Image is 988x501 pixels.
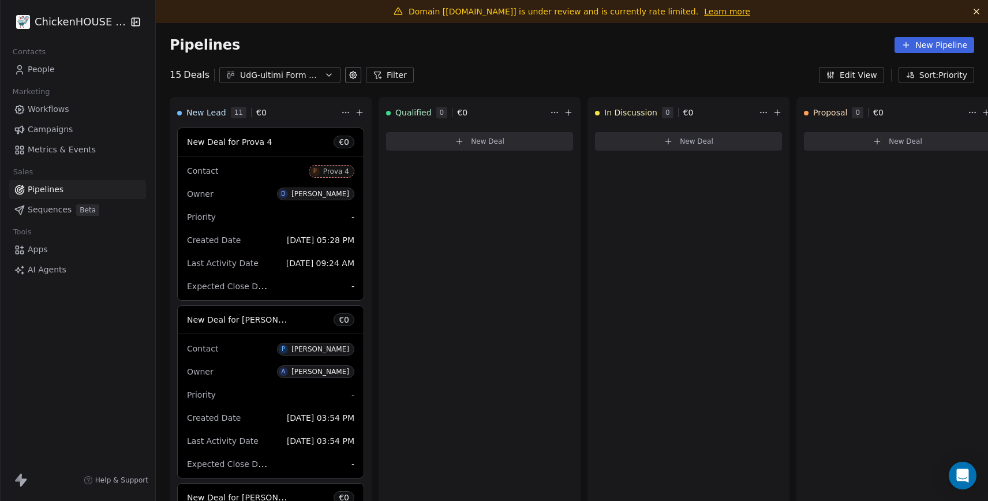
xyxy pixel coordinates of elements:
[187,137,272,147] span: New Deal for Prova 4
[187,166,218,175] span: Contact
[129,68,192,76] div: Keyword (traffico)
[804,98,965,128] div: Proposal0€0
[287,235,354,245] span: [DATE] 05:28 PM
[28,244,48,256] span: Apps
[28,103,69,115] span: Workflows
[386,132,573,151] button: New Deal
[187,259,259,268] span: Last Activity Date
[339,314,349,326] span: € 0
[187,436,259,446] span: Last Activity Date
[457,107,467,118] span: € 0
[187,344,218,353] span: Contact
[177,128,364,301] div: New Deal for Prova 4€0ContactPProva 4OwnerD[PERSON_NAME]Priority-Created Date[DATE] 05:28 PMLast ...
[680,137,713,146] span: New Deal
[95,476,148,485] span: Help & Support
[9,240,146,259] a: Apps
[852,107,863,118] span: 0
[323,167,349,175] div: Prova 4
[8,163,38,181] span: Sales
[14,12,123,32] button: ChickenHOUSE snc
[595,132,782,151] button: New Deal
[813,107,847,118] span: Proposal
[170,37,240,53] span: Pipelines
[187,458,271,469] span: Expected Close Date
[9,100,146,119] a: Workflows
[281,189,286,199] div: D
[819,67,884,83] button: Edit View
[16,15,30,29] img: 4.jpg
[187,367,214,376] span: Owner
[30,30,129,39] div: Dominio: [DOMAIN_NAME]
[184,68,209,82] span: Deals
[949,462,976,489] div: Open Intercom Messenger
[351,458,354,470] span: -
[351,389,354,401] span: -
[116,67,125,76] img: tab_keywords_by_traffic_grey.svg
[28,184,63,196] span: Pipelines
[604,107,657,118] span: In Discussion
[28,63,55,76] span: People
[873,107,884,118] span: € 0
[177,305,364,478] div: New Deal for [PERSON_NAME]€0ContactP[PERSON_NAME]OwnerA[PERSON_NAME]Priority-Created Date[DATE] 0...
[9,200,146,219] a: SequencesBeta
[48,67,57,76] img: tab_domain_overview_orange.svg
[187,212,216,222] span: Priority
[187,189,214,199] span: Owner
[177,98,339,128] div: New Lead11€0
[409,7,698,16] span: Domain [[DOMAIN_NAME]] is under review and is currently rate limited.
[286,259,354,268] span: [DATE] 09:24 AM
[351,281,354,292] span: -
[256,107,267,118] span: € 0
[8,43,51,61] span: Contacts
[9,140,146,159] a: Metrics & Events
[386,98,548,128] div: Qualified0€0
[895,37,974,53] button: New Pipeline
[18,30,28,39] img: website_grey.svg
[231,107,246,118] span: 11
[291,190,349,198] div: [PERSON_NAME]
[595,98,757,128] div: In Discussion0€0
[436,107,448,118] span: 0
[9,120,146,139] a: Campaigns
[8,223,36,241] span: Tools
[291,368,349,376] div: [PERSON_NAME]
[28,124,73,136] span: Campaigns
[187,413,241,423] span: Created Date
[351,211,354,223] span: -
[18,18,28,28] img: logo_orange.svg
[8,83,55,100] span: Marketing
[28,204,72,216] span: Sequences
[9,260,146,279] a: AI Agents
[287,413,354,423] span: [DATE] 03:54 PM
[287,436,354,446] span: [DATE] 03:54 PM
[170,68,209,82] div: 15
[9,180,146,199] a: Pipelines
[281,367,285,376] div: A
[187,314,309,325] span: New Deal for [PERSON_NAME]
[9,60,146,79] a: People
[187,235,241,245] span: Created Date
[187,281,271,291] span: Expected Close Date
[366,67,414,83] button: Filter
[61,68,88,76] div: Dominio
[395,107,432,118] span: Qualified
[899,67,974,83] button: Sort: Priority
[313,167,317,176] div: P
[187,390,216,399] span: Priority
[282,345,285,354] div: P
[28,264,66,276] span: AI Agents
[76,204,99,216] span: Beta
[704,6,750,17] a: Learn more
[339,136,349,148] span: € 0
[32,18,57,28] div: v 4.0.25
[35,14,127,29] span: ChickenHOUSE snc
[662,107,673,118] span: 0
[889,137,922,146] span: New Deal
[683,107,694,118] span: € 0
[186,107,226,118] span: New Lead
[28,144,96,156] span: Metrics & Events
[240,69,320,81] div: UdG-ultimi Form Compilati
[84,476,148,485] a: Help & Support
[291,345,349,353] div: [PERSON_NAME]
[471,137,504,146] span: New Deal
